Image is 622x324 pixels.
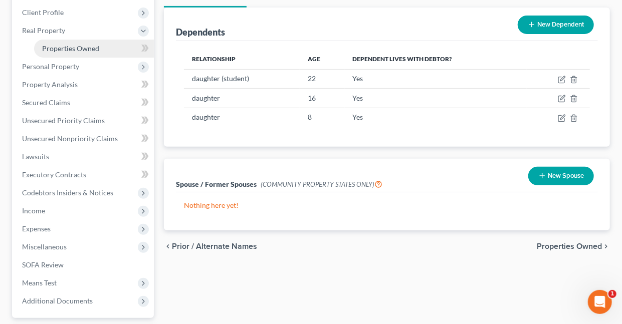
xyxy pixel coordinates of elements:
[22,134,118,143] span: Unsecured Nonpriority Claims
[14,166,154,184] a: Executory Contracts
[528,167,594,185] button: New Spouse
[22,296,93,305] span: Additional Documents
[518,16,594,34] button: New Dependent
[537,242,602,250] span: Properties Owned
[608,290,616,298] span: 1
[588,290,612,314] iframe: Intercom live chat
[300,49,345,69] th: Age
[300,89,345,108] td: 16
[164,242,172,250] i: chevron_left
[345,108,527,127] td: Yes
[176,26,225,38] div: Dependents
[184,108,299,127] td: daughter
[164,242,257,250] button: chevron_left Prior / Alternate Names
[14,148,154,166] a: Lawsuits
[14,256,154,274] a: SOFA Review
[537,242,610,250] button: Properties Owned chevron_right
[22,170,86,179] span: Executory Contracts
[172,242,257,250] span: Prior / Alternate Names
[22,26,65,35] span: Real Property
[14,94,154,112] a: Secured Claims
[22,80,78,89] span: Property Analysis
[345,49,527,69] th: Dependent lives with debtor?
[300,69,345,88] td: 22
[184,69,299,88] td: daughter (student)
[184,49,299,69] th: Relationship
[261,180,382,188] span: (COMMUNITY PROPERTY STATES ONLY)
[22,98,70,107] span: Secured Claims
[22,188,113,197] span: Codebtors Insiders & Notices
[14,112,154,130] a: Unsecured Priority Claims
[22,224,51,233] span: Expenses
[345,89,527,108] td: Yes
[345,69,527,88] td: Yes
[22,62,79,71] span: Personal Property
[22,242,67,251] span: Miscellaneous
[176,180,257,188] span: Spouse / Former Spouses
[184,89,299,108] td: daughter
[14,76,154,94] a: Property Analysis
[34,40,154,58] a: Properties Owned
[22,278,57,287] span: Means Test
[42,44,99,53] span: Properties Owned
[14,130,154,148] a: Unsecured Nonpriority Claims
[22,8,64,17] span: Client Profile
[22,206,45,215] span: Income
[22,260,64,269] span: SOFA Review
[22,116,105,125] span: Unsecured Priority Claims
[300,108,345,127] td: 8
[602,242,610,250] i: chevron_right
[22,152,49,161] span: Lawsuits
[184,200,590,210] p: Nothing here yet!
